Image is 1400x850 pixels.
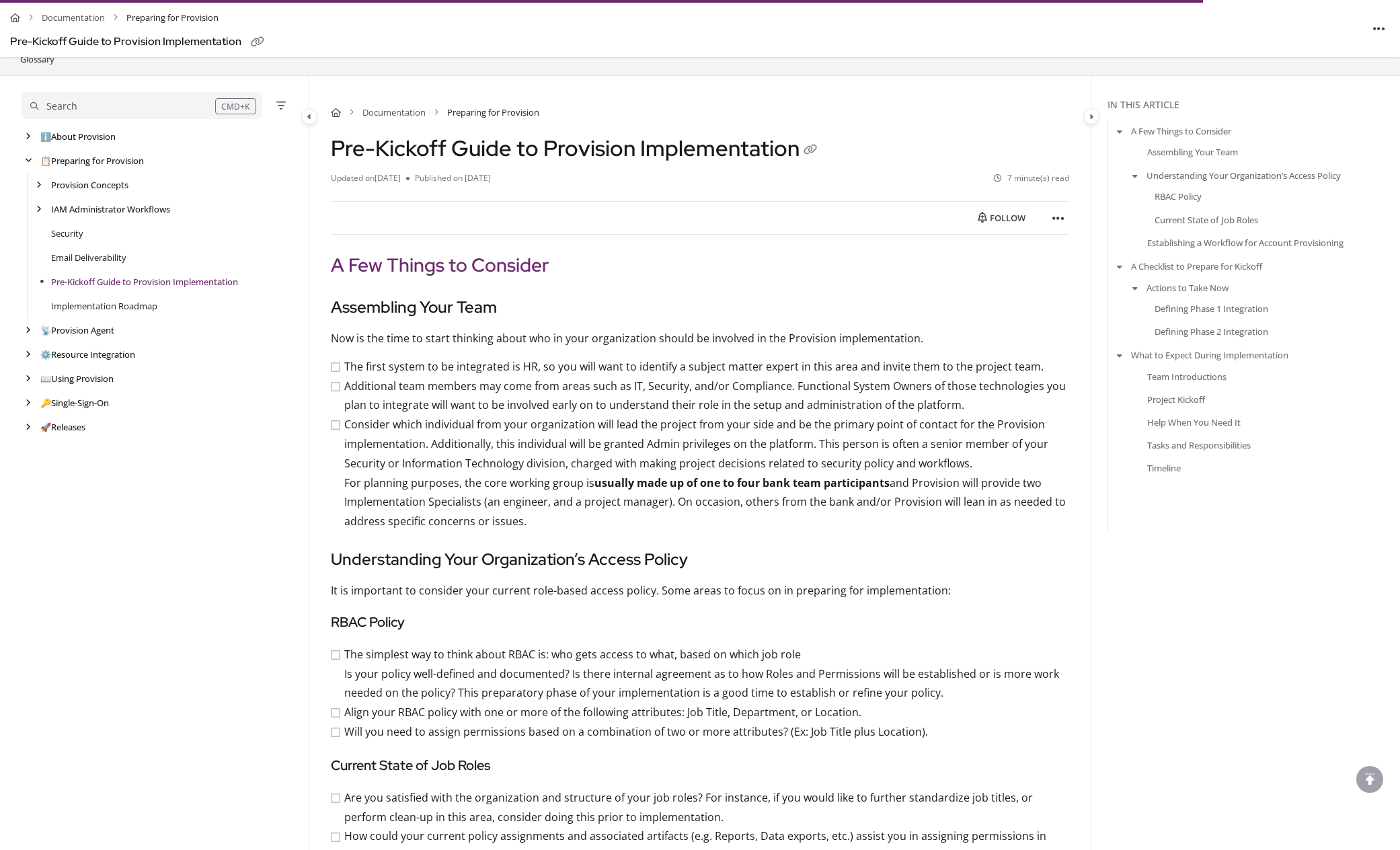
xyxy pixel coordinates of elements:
h1: Pre-Kickoff Guide to Provision Implementation [331,135,821,161]
a: Resource Integration [40,348,135,361]
div: arrow [32,203,46,216]
a: Tasks and Responsibilities [1147,438,1251,452]
a: Implementation Roadmap [51,299,157,313]
li: Align your RBAC policy with one or more of the following attributes: Job Title, Department, or Lo... [329,703,1069,722]
a: Single-Sign-On [40,396,109,410]
a: Releases [40,420,85,434]
button: arrow [1129,280,1141,295]
a: Email Deliverability [51,251,126,264]
span: ⚙️ [40,348,51,360]
div: arrow [22,373,35,385]
a: About Provision [40,130,116,143]
span: 📋 [40,155,51,167]
div: arrow [22,348,35,361]
a: Assembling Your Team [1147,145,1238,159]
a: RBAC Policy [1155,190,1202,203]
li: Additional team members may come from areas such as IT, Security, and/or Compliance. Functional S... [329,377,1069,416]
a: What to Expect During Implementation [1131,348,1288,362]
button: Copy link of [247,32,268,53]
span: 📡 [40,324,51,336]
button: arrow [1114,348,1126,362]
div: arrow [22,130,35,143]
a: Team Introductions [1147,369,1227,383]
span: ℹ️ [40,130,51,143]
a: Project Kickoff [1147,392,1205,405]
button: Copy link of Pre-Kickoff Guide to Provision Implementation [800,140,821,161]
a: Defining Phase 1 Integration [1155,302,1268,315]
button: Category toggle [301,108,317,124]
li: Will you need to assign permissions based on a combination of two or more attributes? (Ex: Job Ti... [329,722,1069,742]
a: A Few Things to Consider [1131,124,1231,138]
button: arrow [1114,259,1126,274]
button: Follow [966,207,1037,229]
a: IAM Administrator Workflows [51,202,170,216]
div: Search [46,99,77,114]
button: Article more options [1048,207,1069,229]
button: Search [22,92,262,119]
p: Now is the time to start thinking about who in your organization should be involved in the Provis... [331,330,1069,346]
span: 🔑 [40,397,51,409]
a: Security [51,227,83,240]
div: scroll to top [1356,766,1383,793]
p: It is important to consider your current role-based access policy. Some areas to focus on in prep... [331,582,1069,598]
div: arrow [32,179,46,192]
a: Establishing a Workflow for Account Provisioning [1147,235,1344,249]
button: Category toggle [1083,108,1099,124]
span: 🚀 [40,421,51,433]
button: Article more options [1368,17,1390,39]
div: arrow [22,155,35,167]
button: arrow [1114,124,1126,139]
a: Current State of Job Roles [1155,212,1258,226]
a: Documentation [362,106,426,119]
div: Pre-Kickoff Guide to Provision Implementation [10,32,241,52]
span: Preparing for Provision [447,106,539,119]
div: arrow [22,397,35,410]
a: Help When You Need It [1147,416,1241,429]
a: Defining Phase 2 Integration [1155,325,1268,338]
a: Provision Concepts [51,178,128,192]
div: CMD+K [215,98,256,114]
h4: RBAC Policy [331,612,1069,634]
a: Home [331,106,341,119]
a: Preparing for Provision [40,154,144,167]
a: Home [10,8,20,28]
a: Understanding Your Organization’s Access Policy [1146,169,1341,182]
a: Pre-Kickoff Guide to Provision Implementation [51,275,238,288]
li: Consider which individual from your organization will lead the project from your side and be the ... [329,415,1069,531]
a: Timeline [1147,461,1181,475]
button: Filter [273,98,289,114]
span: Preparing for Provision [126,8,219,28]
a: Provision Agent [40,323,114,337]
div: arrow [22,324,35,337]
a: Actions to Take Now [1146,281,1229,295]
a: A Checklist to Prepare for Kickoff [1131,260,1262,273]
span: 📖 [40,373,51,385]
li: The simplest way to think about RBAC is: who gets access to what, based on which job role Is your... [329,645,1069,703]
strong: usually made up of one to four bank team participants [594,475,890,490]
h3: Assembling Your Team [331,295,1069,319]
button: arrow [1129,168,1141,183]
a: Documentation [42,8,105,28]
div: arrow [22,421,35,434]
div: In this article [1107,98,1395,112]
a: Glossary [19,51,56,67]
li: The first system to be integrated is HR, so you will want to identify a subject matter expert in ... [329,357,1069,377]
a: Using Provision [40,372,114,385]
h3: Understanding Your Organization’s Access Policy [331,547,1069,572]
li: Are you satisfied with the organization and structure of your job roles? For instance, if you wou... [329,788,1069,827]
h2: A Few Things to Consider [331,251,1069,279]
li: 7 minute(s) read [994,172,1069,185]
li: Updated on [DATE] [331,172,406,185]
h4: Current State of Job Roles [331,755,1069,777]
li: Published on [DATE] [406,172,491,185]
